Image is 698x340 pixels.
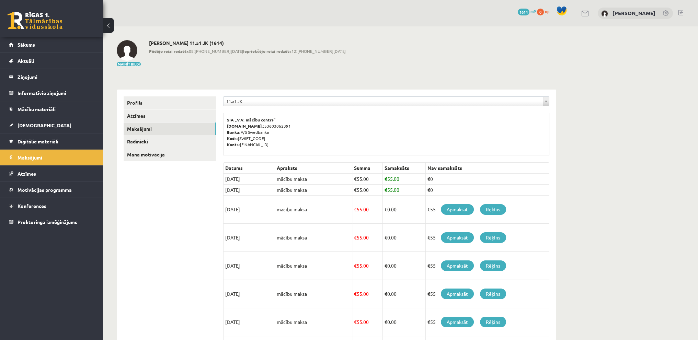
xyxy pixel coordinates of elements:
[243,48,291,54] b: Iepriekšējo reizi redzēts
[226,97,540,106] span: 11.a1 JK
[425,196,549,224] td: €55
[9,182,94,198] a: Motivācijas programma
[613,10,655,16] a: [PERSON_NAME]
[275,252,352,280] td: mācību maksa
[227,142,240,147] b: Konts:
[382,224,425,252] td: 0.00
[275,280,352,308] td: mācību maksa
[441,232,474,243] a: Apmaksāt
[425,252,549,280] td: €55
[352,163,383,174] th: Summa
[18,203,46,209] span: Konferences
[382,185,425,196] td: 55.00
[352,174,383,185] td: 55.00
[518,9,536,14] a: 1614 mP
[18,150,94,165] legend: Maksājumi
[18,171,36,177] span: Atzīmes
[224,252,275,280] td: [DATE]
[18,42,35,48] span: Sākums
[224,174,275,185] td: [DATE]
[9,85,94,101] a: Informatīvie ziņojumi
[9,198,94,214] a: Konferences
[441,317,474,327] a: Apmaksāt
[224,196,275,224] td: [DATE]
[480,232,506,243] a: Rēķins
[382,308,425,336] td: 0.00
[385,176,387,182] span: €
[480,317,506,327] a: Rēķins
[354,206,357,212] span: €
[352,280,383,308] td: 55.00
[18,187,72,193] span: Motivācijas programma
[227,136,238,141] b: Kods:
[352,185,383,196] td: 55.00
[9,117,94,133] a: [DEMOGRAPHIC_DATA]
[425,163,549,174] th: Nav samaksāts
[382,252,425,280] td: 0.00
[18,106,56,112] span: Mācību materiāli
[545,9,549,14] span: xp
[18,69,94,85] legend: Ziņojumi
[224,97,549,106] a: 11.a1 JK
[385,291,387,297] span: €
[275,224,352,252] td: mācību maksa
[354,262,357,269] span: €
[275,163,352,174] th: Apraksts
[9,37,94,52] a: Sākums
[441,260,474,271] a: Apmaksāt
[530,9,536,14] span: mP
[385,234,387,241] span: €
[382,174,425,185] td: 55.00
[382,196,425,224] td: 0.00
[425,308,549,336] td: €55
[441,204,474,215] a: Apmaksāt
[352,308,383,336] td: 55.00
[224,308,275,336] td: [DATE]
[117,40,137,61] img: Viktorija Bērziņa
[224,224,275,252] td: [DATE]
[425,280,549,308] td: €55
[224,280,275,308] td: [DATE]
[117,62,141,66] button: Mainīt bildi
[275,308,352,336] td: mācību maksa
[601,10,608,17] img: Viktorija Bērziņa
[480,260,506,271] a: Rēķins
[124,122,216,135] a: Maksājumi
[124,96,216,109] a: Profils
[518,9,529,15] span: 1614
[224,163,275,174] th: Datums
[425,185,549,196] td: €0
[385,262,387,269] span: €
[537,9,544,15] span: 0
[18,122,71,128] span: [DEMOGRAPHIC_DATA]
[352,224,383,252] td: 55.00
[124,148,216,161] a: Mana motivācija
[385,187,387,193] span: €
[275,196,352,224] td: mācību maksa
[354,234,357,241] span: €
[18,85,94,101] legend: Informatīvie ziņojumi
[385,319,387,325] span: €
[18,219,77,225] span: Proktoringa izmēģinājums
[18,138,58,144] span: Digitālie materiāli
[352,252,383,280] td: 55.00
[227,117,546,148] p: 53603062391 A/S Swedbanka [SWIFT_CODE] [FINANCIAL_ID]
[149,48,189,54] b: Pēdējo reizi redzēts
[9,214,94,230] a: Proktoringa izmēģinājums
[9,150,94,165] a: Maksājumi
[275,185,352,196] td: mācību maksa
[9,166,94,181] a: Atzīmes
[227,123,264,129] b: [DOMAIN_NAME].:
[354,291,357,297] span: €
[480,289,506,299] a: Rēķins
[9,133,94,149] a: Digitālie materiāli
[354,187,357,193] span: €
[425,174,549,185] td: €0
[9,53,94,69] a: Aktuāli
[480,204,506,215] a: Rēķins
[354,176,357,182] span: €
[227,117,276,122] b: SIA „V.V. mācību centrs”
[149,48,346,54] span: 08:[PHONE_NUMBER][DATE] 12:[PHONE_NUMBER][DATE]
[352,196,383,224] td: 55.00
[382,163,425,174] th: Samaksāts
